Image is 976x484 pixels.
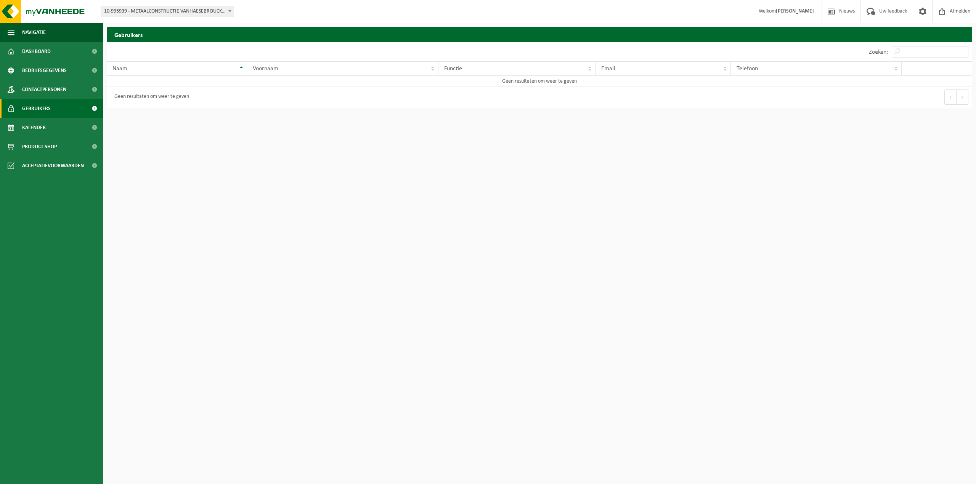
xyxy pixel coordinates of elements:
span: Contactpersonen [22,80,66,99]
span: Naam [112,65,127,72]
span: Email [601,65,615,72]
h2: Gebruikers [107,27,972,42]
span: Functie [444,65,462,72]
span: Bedrijfsgegevens [22,61,67,80]
span: Telefoon [737,65,758,72]
div: Geen resultaten om weer te geven [111,90,189,104]
span: Product Shop [22,137,57,156]
span: Dashboard [22,42,51,61]
span: Navigatie [22,23,46,42]
strong: [PERSON_NAME] [776,8,814,14]
td: Geen resultaten om weer te geven [107,76,972,86]
label: Zoeken: [869,49,888,55]
button: Next [957,89,968,105]
span: 10-995939 - METAALCONSTRUCTIE VANHAESEBROUCK BV - NADRIN [101,6,234,17]
span: Acceptatievoorwaarden [22,156,84,175]
span: Kalender [22,118,46,137]
button: Previous [944,89,957,105]
span: Voornaam [253,65,278,72]
span: Gebruikers [22,99,51,118]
